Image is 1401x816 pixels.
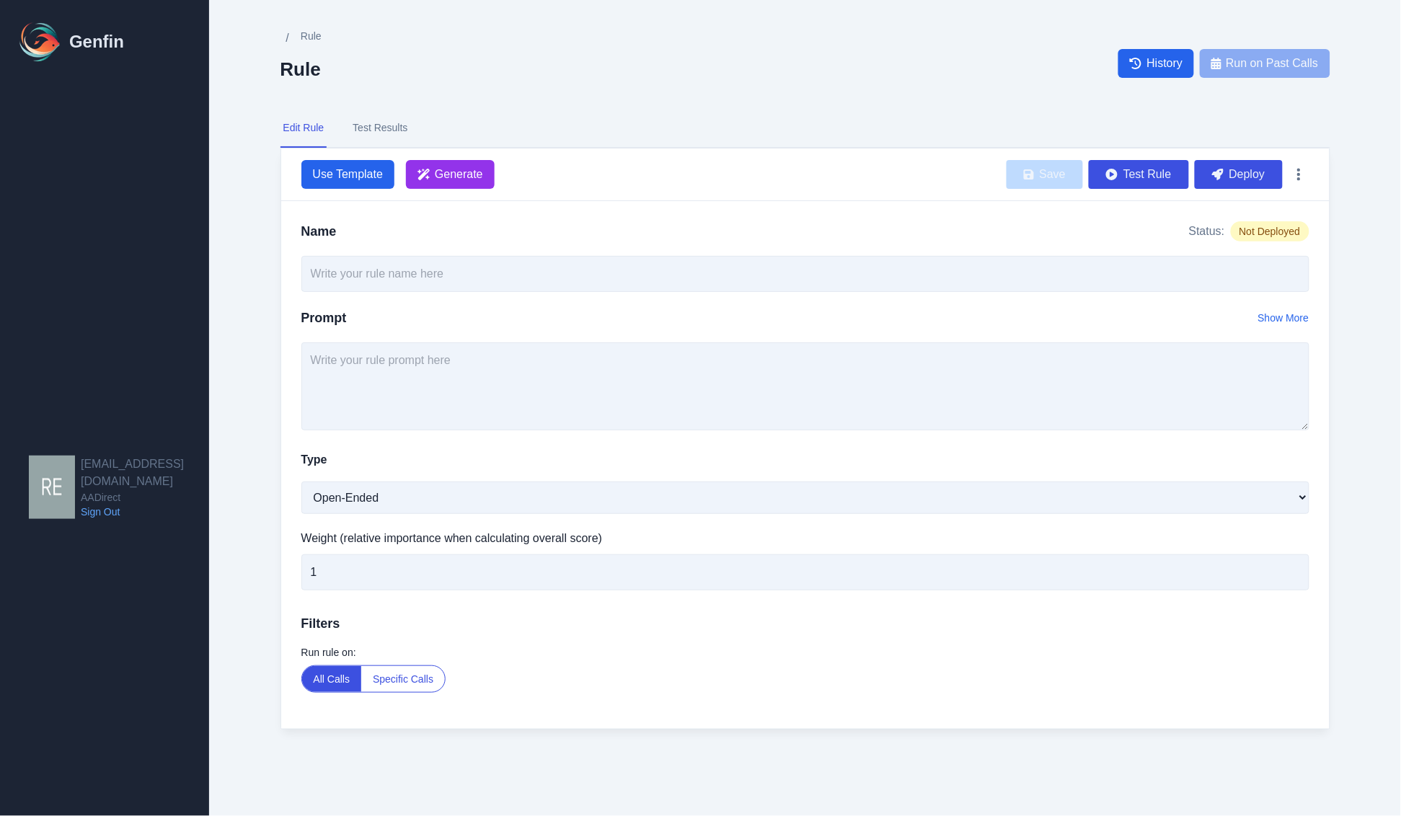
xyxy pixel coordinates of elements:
h2: Prompt [301,308,347,328]
h2: Rule [280,58,322,80]
button: Run on Past Calls [1200,49,1330,78]
h2: Name [301,221,337,241]
h3: Filters [301,613,1309,634]
button: Edit Rule [280,109,327,148]
button: Deploy [1195,160,1283,189]
label: Run rule on: [301,645,1309,660]
button: Test Rule [1089,160,1189,189]
label: Type [301,451,327,469]
a: Sign Out [81,505,209,519]
span: Generate [435,166,483,183]
span: Status: [1189,223,1225,240]
input: Write your rule name here [301,256,1309,292]
button: Save [1007,160,1083,189]
button: Generate [406,160,495,189]
button: Specific Calls [361,666,445,692]
img: resqueda@aadirect.com [29,456,75,519]
label: Weight (relative importance when calculating overall score) [301,530,1309,547]
h2: [EMAIL_ADDRESS][DOMAIN_NAME] [81,456,209,490]
button: Show More [1258,311,1309,325]
span: History [1147,55,1183,72]
button: All Calls [302,666,362,692]
span: Not Deployed [1231,221,1309,241]
img: Logo [17,19,63,65]
button: Use Template [301,160,395,189]
button: Test Results [350,109,410,148]
h1: Genfin [69,30,124,53]
span: Rule [301,29,322,43]
span: Run on Past Calls [1226,55,1318,72]
a: History [1118,49,1195,78]
span: AADirect [81,490,209,505]
span: / [286,30,289,47]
